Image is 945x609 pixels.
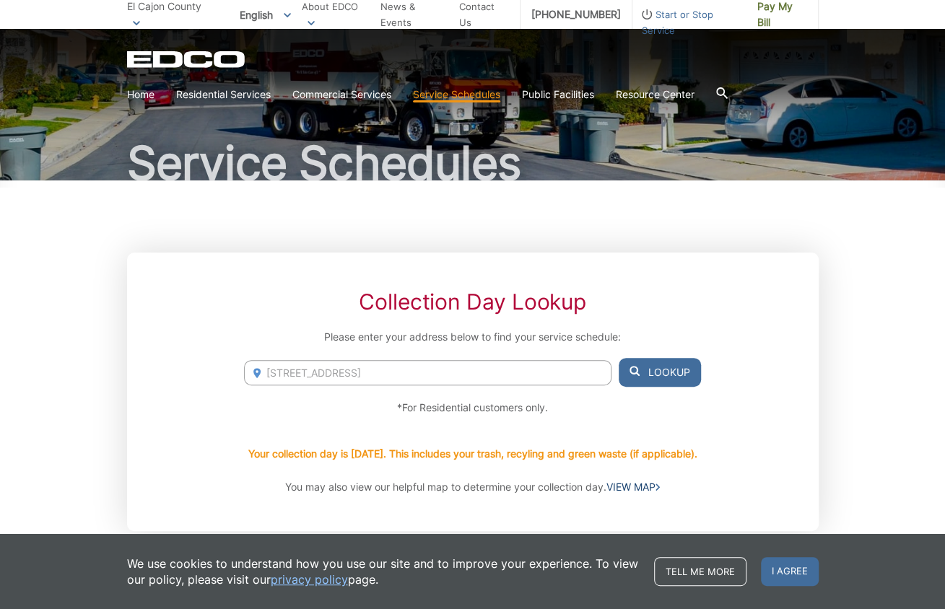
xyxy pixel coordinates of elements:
a: privacy policy [271,571,348,587]
a: Home [127,87,154,102]
span: I agree [761,557,819,586]
a: Tell me more [654,557,746,586]
a: Public Facilities [522,87,594,102]
a: Residential Services [176,87,271,102]
h1: Service Schedules [127,140,819,186]
p: We use cookies to understand how you use our site and to improve your experience. To view our pol... [127,556,640,587]
input: Enter Address [244,360,611,385]
p: You may also view our helpful map to determine your collection day. [244,479,700,495]
p: Please enter your address below to find your service schedule: [244,329,700,345]
button: Lookup [619,358,701,387]
a: EDCD logo. Return to the homepage. [127,51,247,68]
p: Your collection day is [DATE]. This includes your trash, recyling and green waste (if applicable). [248,446,697,462]
a: Resource Center [616,87,694,102]
span: English [229,3,302,27]
a: Service Schedules [413,87,500,102]
h2: Collection Day Lookup [244,289,700,315]
p: *For Residential customers only. [244,400,700,416]
a: Commercial Services [292,87,391,102]
a: VIEW MAP [606,479,660,495]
